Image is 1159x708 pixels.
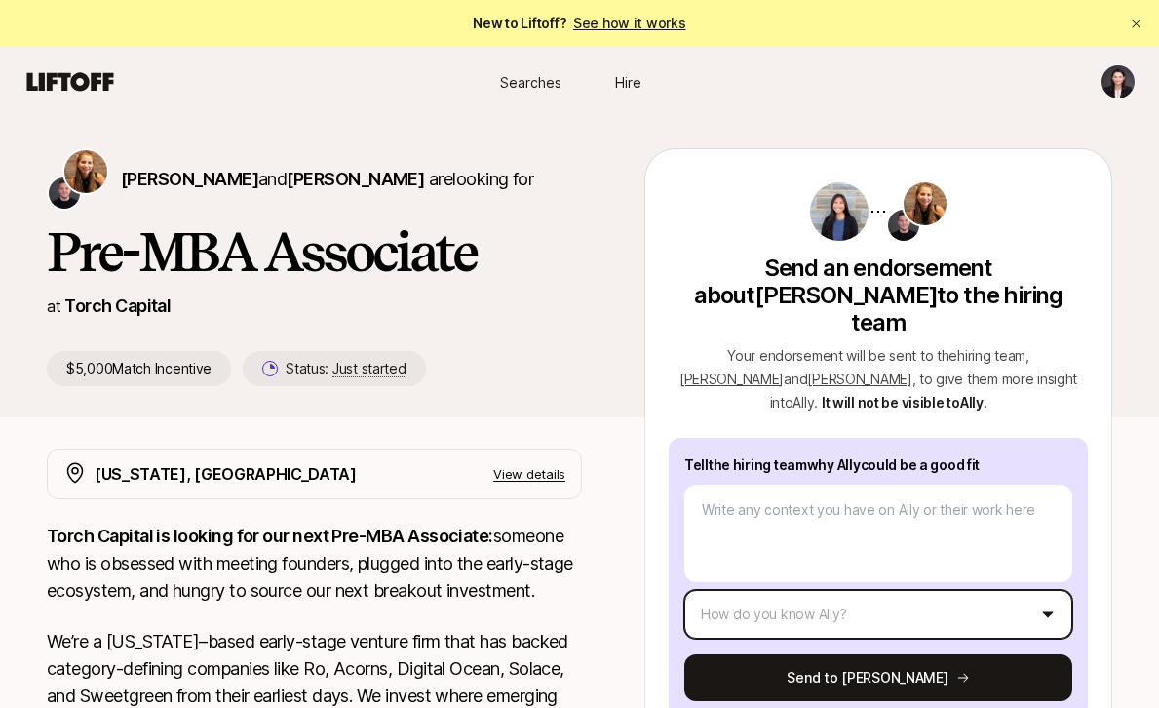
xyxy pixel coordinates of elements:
[47,351,231,386] p: $5,000 Match Incentive
[573,15,686,31] a: See how it works
[1101,64,1136,99] button: Laura Watson
[332,360,406,377] span: Just started
[47,222,582,281] h1: Pre-MBA Associate
[47,294,60,319] p: at
[473,12,685,35] span: New to Liftoff?
[580,64,677,100] a: Hire
[669,255,1088,336] p: Send an endorsement about [PERSON_NAME] to the hiring team
[64,150,107,193] img: Katie Reiner
[684,654,1072,701] button: Send to [PERSON_NAME]
[684,453,1072,477] p: Tell the hiring team why Ally could be a good fit
[807,371,911,387] span: [PERSON_NAME]
[64,295,171,316] a: Torch Capital
[47,523,582,605] p: someone who is obsessed with meeting founders, plugged into the early-stage ecosystem, and hungry...
[679,371,784,387] span: [PERSON_NAME]
[493,464,565,484] p: View details
[483,64,580,100] a: Searches
[888,210,919,241] img: Christopher Harper
[49,177,80,209] img: Christopher Harper
[121,166,533,193] p: are looking for
[904,182,947,225] img: Katie Reiner
[47,526,493,546] strong: Torch Capital is looking for our next Pre-MBA Associate:
[95,461,357,487] p: [US_STATE], [GEOGRAPHIC_DATA]
[286,357,406,380] p: Status:
[822,394,987,411] span: It will not be visible to Ally .
[784,371,912,387] span: and
[1101,65,1135,98] img: Laura Watson
[500,72,561,93] span: Searches
[121,169,258,189] span: [PERSON_NAME]
[679,347,1077,411] span: Your endorsement will be sent to the hiring team , , to give them more insight into Ally .
[258,169,424,189] span: and
[810,182,869,241] img: 1295992f_d39b_4c12_81dc_9d6874369cbe.jpg
[615,72,641,93] span: Hire
[287,169,424,189] span: [PERSON_NAME]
